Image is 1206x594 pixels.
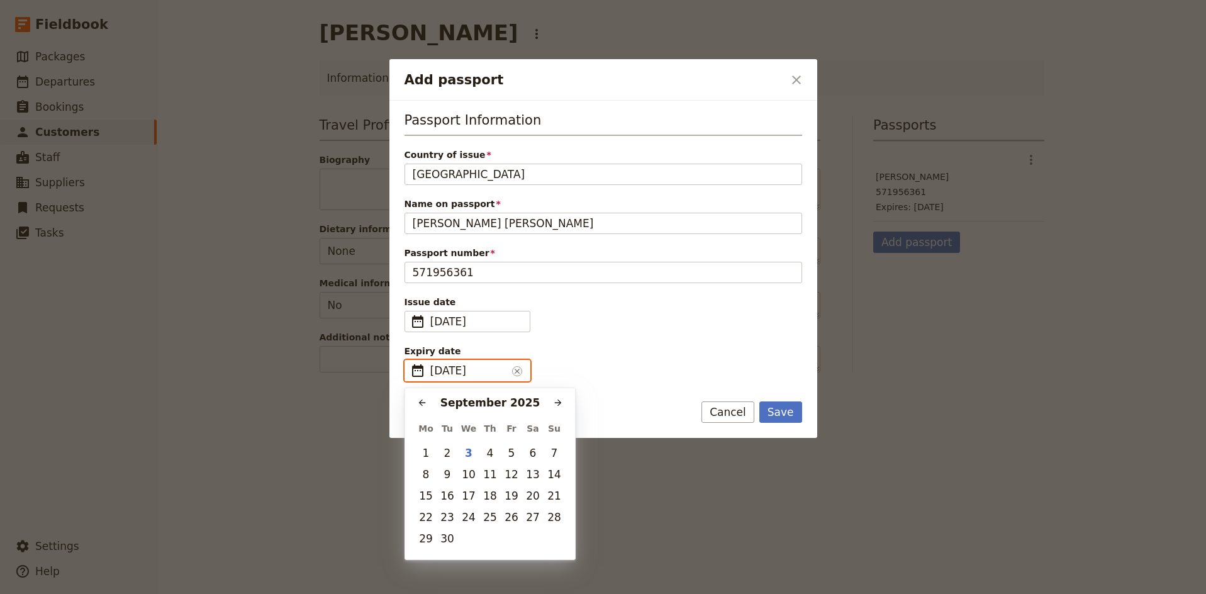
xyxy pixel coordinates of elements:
button: 18 [481,486,500,505]
button: 5 [502,444,521,462]
button: 23 [438,508,457,527]
button: 3 [459,444,478,462]
h2: Add passport [405,70,783,89]
button: 22 [416,508,435,527]
button: 13 [523,465,542,484]
button: 25 [481,508,500,527]
button: 14 [545,465,564,484]
input: Name on passport [405,213,802,234]
span: [DATE] [430,363,507,378]
button: Cancel [701,401,754,423]
button: 19 [502,486,521,505]
input: Passport number [405,262,802,283]
button: 6 [523,444,542,462]
th: Su [544,415,565,442]
button: 26 [502,508,521,527]
button: 8 [416,465,435,484]
th: Th [479,415,501,442]
button: 30 [438,529,457,548]
button: 1 [416,444,435,462]
button: 4 [481,444,500,462]
button: Next month [549,393,567,412]
button: 7 [545,444,564,462]
h3: Passport Information [405,111,802,136]
span: Name on passport [405,198,802,210]
span: ​ [512,314,522,329]
span: [DATE] [430,314,507,329]
button: 10 [459,465,478,484]
span: Expiry date [405,345,802,357]
div: September 2025 [432,395,549,410]
button: 28 [545,508,564,527]
button: 29 [416,529,435,548]
th: Tu [437,415,458,442]
th: Fr [501,415,522,442]
button: 11 [481,465,500,484]
span: ​ [512,363,522,378]
th: Sa [522,415,544,442]
button: Close dialog [786,69,807,91]
span: Country of issue [405,148,802,161]
button: 15 [416,486,435,505]
button: 12 [502,465,521,484]
input: Country of issue [405,164,802,185]
th: Mo [415,415,437,442]
button: 17 [459,486,478,505]
span: Passport number [405,247,802,259]
button: Clear input [512,366,522,376]
button: 2 [438,444,457,462]
span: ​ [410,363,425,378]
button: 20 [523,486,542,505]
span: ​ [410,314,425,329]
button: 21 [545,486,564,505]
span: Issue date [405,296,802,308]
button: Previous month [413,393,432,412]
button: 27 [523,508,542,527]
button: Save [759,401,802,423]
th: We [458,415,479,442]
button: 24 [459,508,478,527]
button: 9 [438,465,457,484]
button: 16 [438,486,457,505]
